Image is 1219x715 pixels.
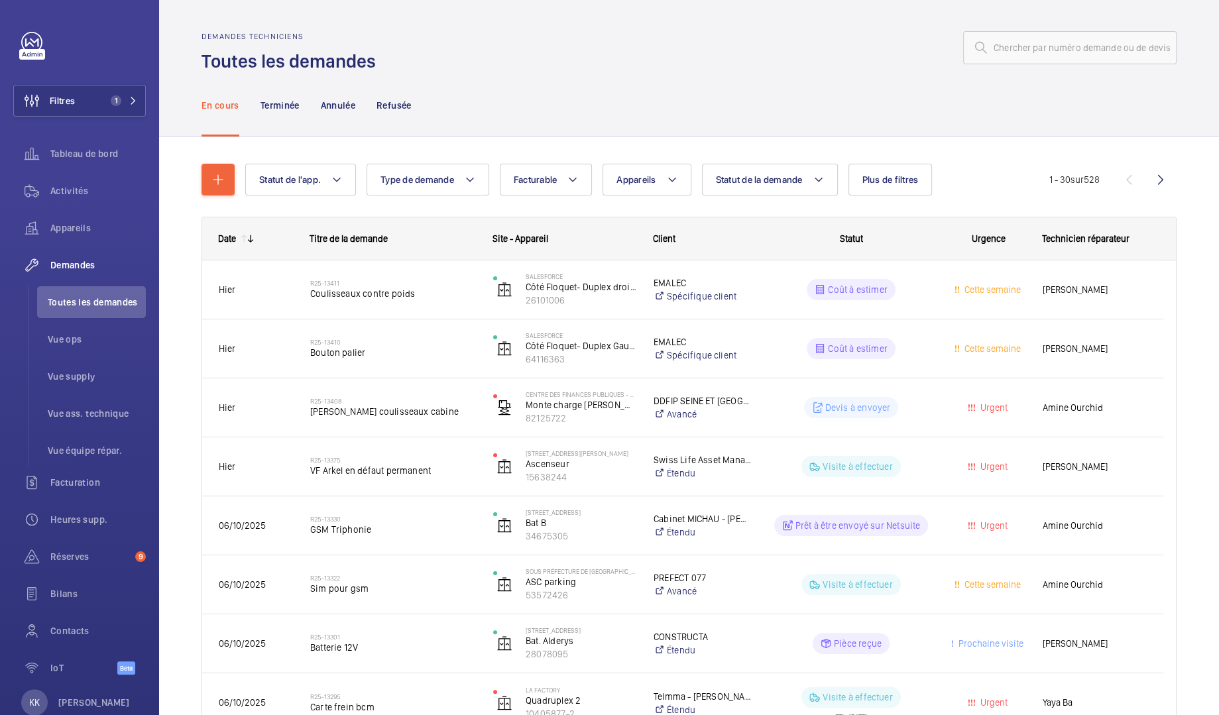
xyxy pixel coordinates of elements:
p: Devis à envoyer [825,401,891,414]
span: Type de demande [380,174,454,185]
h1: Toutes les demandes [202,49,384,74]
p: 26101006 [526,294,636,307]
p: 34675305 [526,529,636,543]
h2: R25-13322 [310,574,476,582]
p: Telmma - [PERSON_NAME] [654,690,751,703]
p: [PERSON_NAME] [58,696,130,709]
img: elevator.svg [496,518,512,533]
img: elevator.svg [496,577,512,592]
span: Bouton palier [310,346,476,359]
p: Coût à estimer [828,342,888,355]
p: 53572426 [526,588,636,602]
p: [STREET_ADDRESS][PERSON_NAME] [526,449,636,457]
button: Appareils [603,164,691,195]
a: Étendu [654,467,751,480]
span: 9 [135,551,146,562]
p: [STREET_ADDRESS] [526,508,636,516]
p: Coût à estimer [828,283,888,296]
span: Batterie 12V [310,641,476,654]
span: Carte frein bcm [310,700,476,714]
img: elevator.svg [496,459,512,474]
span: Statut de la demande [716,174,803,185]
p: EMALEC [654,335,751,349]
span: Hier [219,461,235,472]
span: [PERSON_NAME] [1043,282,1147,298]
p: Côté Floquet- Duplex droite [526,280,636,294]
span: Sim pour gsm [310,582,476,595]
p: Refusée [377,99,411,112]
span: [PERSON_NAME] [1043,636,1147,651]
h2: R25-13330 [310,515,476,523]
p: Prêt à être envoyé sur Netsuite [795,519,921,532]
span: Statut de l'app. [259,174,321,185]
span: VF Arkel en défaut permanent [310,464,476,477]
img: elevator.svg [496,695,512,711]
h2: Demandes techniciens [202,32,384,41]
span: Vue équipe répar. [48,444,146,457]
span: Site - Appareil [493,233,548,244]
span: Toutes les demandes [48,296,146,309]
button: Statut de la demande [702,164,838,195]
button: Statut de l'app. [245,164,356,195]
span: Yaya Ba [1043,695,1147,710]
span: Activités [50,184,146,197]
p: Centre des finances publiques - Meaux [526,390,636,398]
h2: R25-13375 [310,456,476,464]
span: Vue supply [48,370,146,383]
span: 06/10/2025 [219,579,266,590]
span: Facturation [50,476,146,489]
p: Terminée [261,99,300,112]
p: Visite à effectuer [823,578,892,591]
p: Annulée [321,99,355,112]
span: Amine Ourchid [1043,577,1147,592]
span: [PERSON_NAME] [1043,459,1147,474]
p: La Factory [526,686,636,694]
span: [PERSON_NAME] coulisseaux cabine [310,405,476,418]
span: Filtres [50,94,75,107]
span: Cette semaine [962,579,1021,590]
a: Étendu [654,525,751,539]
span: Coulisseaux contre poids [310,287,476,300]
span: Appareils [616,174,656,185]
span: Urgent [978,697,1008,708]
span: 06/10/2025 [219,697,266,708]
span: Hier [219,343,235,354]
p: Visite à effectuer [823,690,892,704]
img: freight_elevator.svg [496,400,512,415]
p: 15638244 [526,470,636,484]
span: 1 - 30 528 [1049,175,1100,184]
span: Urgent [978,520,1008,531]
span: Heures supp. [50,513,146,526]
div: Date [218,233,236,244]
span: Technicien réparateur [1042,233,1130,244]
span: Urgence [972,233,1006,244]
h2: R25-13295 [310,692,476,700]
span: Urgent [978,402,1008,413]
span: Facturable [514,174,557,185]
span: IoT [50,661,117,675]
span: GSM Triphonie [310,523,476,536]
span: Client [653,233,675,244]
button: Facturable [500,164,593,195]
span: Hier [219,402,235,413]
h2: R25-13410 [310,338,476,346]
p: Monte charge [PERSON_NAME] [526,398,636,412]
span: Beta [117,661,135,675]
span: Tableau de bord [50,147,146,160]
p: Côté Floquet- Duplex Gauche [526,339,636,353]
span: Vue ops [48,333,146,346]
span: Amine Ourchid [1043,518,1147,533]
span: 06/10/2025 [219,520,266,531]
span: [PERSON_NAME] [1043,341,1147,357]
input: Chercher par numéro demande ou de devis [963,31,1177,64]
img: elevator.svg [496,635,512,651]
p: En cours [202,99,239,112]
button: Filtres1 [13,85,146,117]
a: Spécifique client [654,349,751,362]
img: elevator.svg [496,341,512,357]
p: 28078095 [526,647,636,661]
p: [STREET_ADDRESS] [526,626,636,634]
a: Avancé [654,408,751,421]
h2: R25-13408 [310,397,476,405]
p: 82125722 [526,412,636,425]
